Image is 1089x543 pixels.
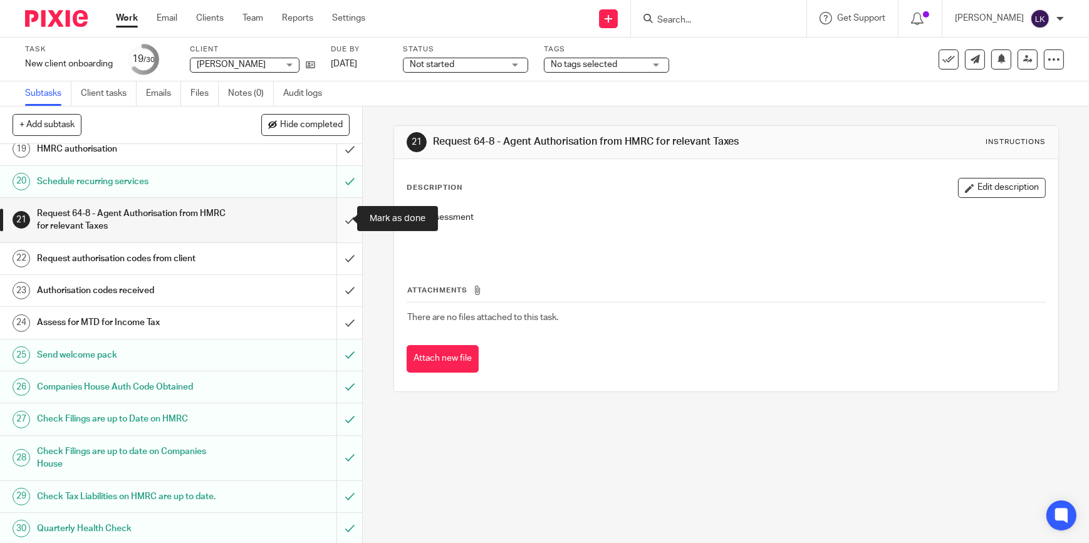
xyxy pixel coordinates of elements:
a: Email [157,12,177,24]
div: Instructions [986,137,1046,147]
div: 23 [13,282,30,299]
span: There are no files attached to this task. [407,313,558,322]
div: 21 [13,211,30,229]
div: 27 [13,411,30,428]
span: Get Support [837,14,885,23]
label: Task [25,44,113,54]
img: Pixie [25,10,88,27]
h1: Schedule recurring services [37,172,229,191]
a: Clients [196,12,224,24]
h1: Assess for MTD for Income Tax [37,313,229,332]
h1: Check Filings are up to Date on HMRC [37,410,229,428]
div: 20 [13,173,30,190]
button: Hide completed [261,114,350,135]
p: [PERSON_NAME] [955,12,1024,24]
div: 28 [13,449,30,467]
div: 25 [13,346,30,364]
p: Description [407,183,462,193]
span: [PERSON_NAME] [197,60,266,69]
span: Attachments [407,287,467,294]
a: Subtasks [25,81,71,106]
span: No tags selected [551,60,617,69]
input: Search [656,15,769,26]
div: New client onboarding [25,58,113,70]
h1: Companies House Auth Code Obtained [37,378,229,396]
h1: Send welcome pack [37,346,229,365]
a: Notes (0) [228,81,274,106]
a: Work [116,12,138,24]
a: Files [190,81,219,106]
h1: Request 64-8 - Agent Authorisation from HMRC for relevant Taxes [433,135,753,148]
p: Self Assessment [407,211,1045,224]
a: Reports [282,12,313,24]
span: Hide completed [280,120,343,130]
span: [DATE] [331,59,357,68]
button: Edit description [958,178,1046,198]
h1: Quarterly Health Check [37,519,229,538]
div: 29 [13,488,30,505]
label: Status [403,44,528,54]
a: Settings [332,12,365,24]
label: Tags [544,44,669,54]
a: Team [242,12,263,24]
h1: Check Filings are up to date on Companies House [37,442,229,474]
button: + Add subtask [13,114,81,135]
label: Due by [331,44,387,54]
h1: HMRC authorisation [37,140,229,158]
h1: Request authorisation codes from client [37,249,229,268]
small: /30 [143,56,155,63]
div: 21 [407,132,427,152]
a: Emails [146,81,181,106]
span: Not started [410,60,454,69]
div: 19 [13,140,30,158]
div: 26 [13,378,30,396]
h1: Authorisation codes received [37,281,229,300]
label: Client [190,44,315,54]
img: svg%3E [1030,9,1050,29]
div: 22 [13,250,30,267]
button: Attach new file [407,345,479,373]
div: 19 [132,52,155,66]
h1: Request 64-8 - Agent Authorisation from HMRC for relevant Taxes [37,204,229,236]
div: 30 [13,520,30,537]
h1: Check Tax Liabilities on HMRC are up to date. [37,487,229,506]
a: Client tasks [81,81,137,106]
a: Audit logs [283,81,331,106]
div: 24 [13,314,30,332]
